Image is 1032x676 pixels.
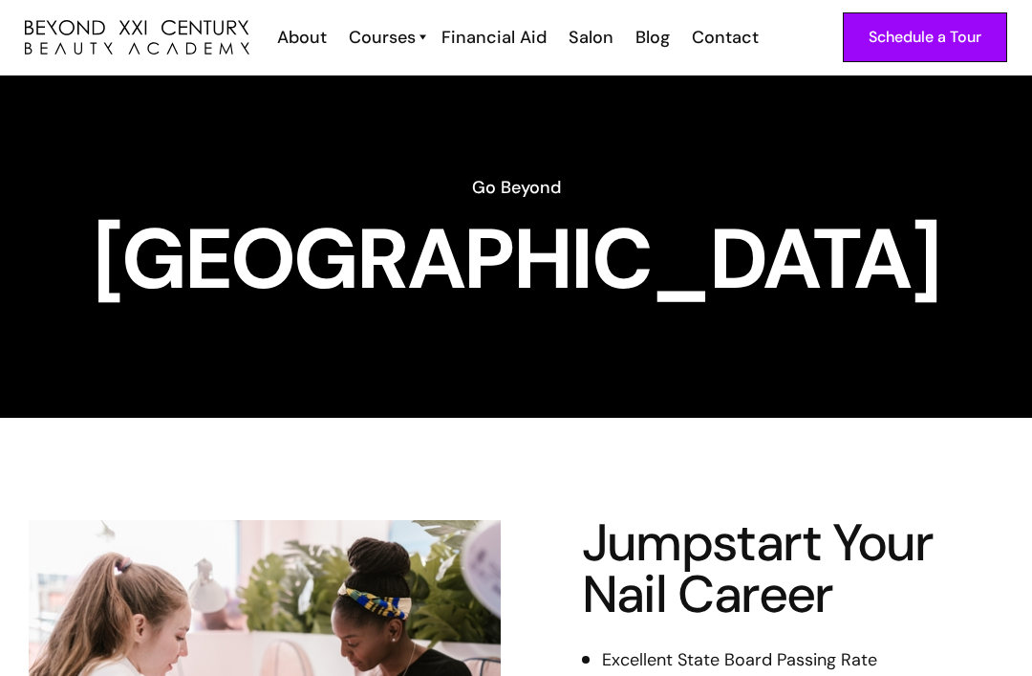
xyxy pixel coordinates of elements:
a: Schedule a Tour [843,12,1007,62]
a: home [25,20,249,55]
a: About [265,25,336,50]
a: Contact [679,25,768,50]
div: Contact [692,25,759,50]
h2: Jumpstart Your Nail Career [582,517,955,621]
div: Courses [349,25,416,50]
div: About [277,25,327,50]
div: Schedule a Tour [869,25,981,50]
div: Excellent State Board Passing Rate [602,647,877,672]
div: Blog [635,25,670,50]
div: Financial Aid [441,25,547,50]
div: Salon [569,25,613,50]
strong: [GEOGRAPHIC_DATA] [93,205,939,314]
a: Courses [349,25,419,50]
a: Financial Aid [429,25,556,50]
a: Salon [556,25,623,50]
h6: Go Beyond [25,175,1007,200]
a: Blog [623,25,679,50]
img: beyond 21st century beauty academy logo [25,20,249,55]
